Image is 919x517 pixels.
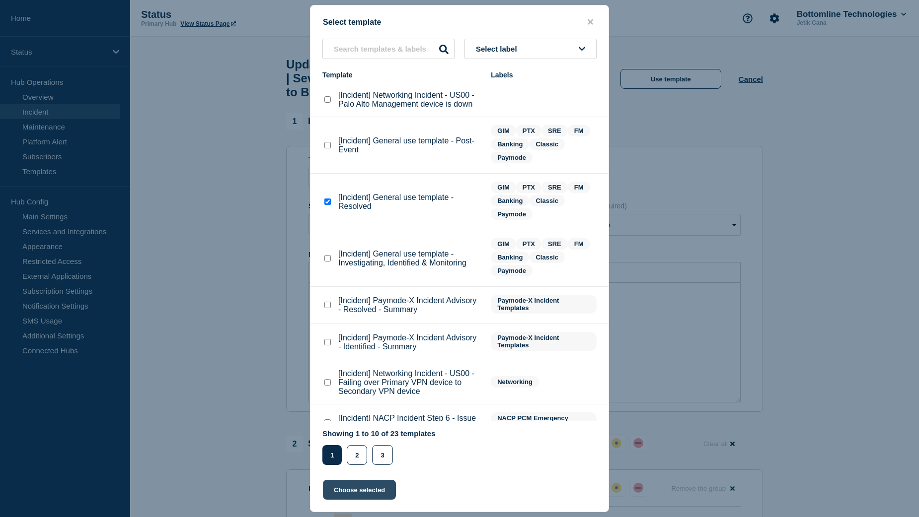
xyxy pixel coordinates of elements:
span: GIM [491,238,516,250]
div: Select template [310,17,609,27]
p: [Incident] Networking Incident - US00 - Failing over Primary VPN device to Secondary VPN device [338,369,481,396]
p: [Incident] Networking Incident - US00 - Palo Alto Management device is down [338,91,481,109]
span: SRE [541,125,568,136]
input: [Incident] Paymode-X Incident Advisory - Identified - Summary checkbox [324,339,331,345]
span: FM [568,182,590,193]
input: [Incident] General use template - Investigating, Identified & Monitoring checkbox [324,255,331,261]
span: Classic [529,138,565,150]
input: [Incident] Networking Incident - US00 - Failing over Primary VPN device to Secondary VPN device c... [324,379,331,386]
input: Search templates & labels [322,39,455,59]
span: PTX [516,238,541,250]
input: [Incident] General use template - Resolved checkbox [324,198,331,205]
input: [Incident] NACP Incident Step 6 - Issue Resolved & Closed checkbox [324,419,331,426]
span: PTX [516,182,541,193]
span: Paymode [491,208,533,220]
input: [Incident] General use template - Post-Event checkbox [324,142,331,148]
span: Classic [529,252,565,263]
p: [Incident] Paymode-X Incident Advisory - Resolved - Summary [338,296,481,314]
span: FM [568,125,590,136]
p: [Incident] General use template - Investigating, Identified & Monitoring [338,250,481,267]
span: Paymode-X Incident Templates [491,295,597,314]
button: 2 [347,445,367,465]
span: Networking [491,376,539,388]
button: 1 [322,445,342,465]
div: Template [322,71,481,79]
p: Showing 1 to 10 of 23 templates [322,429,436,438]
button: Select label [464,39,597,59]
span: PTX [516,125,541,136]
button: Choose selected [323,480,396,500]
input: [Incident] Networking Incident - US00 - Palo Alto Management device is down checkbox [324,96,331,103]
div: Labels [491,71,597,79]
span: GIM [491,125,516,136]
span: Classic [529,195,565,206]
button: close button [585,17,596,27]
span: FM [568,238,590,250]
span: Paymode-X Incident Templates [491,332,597,351]
span: Banking [491,195,529,206]
p: [Incident] General use template - Post-Event [338,136,481,154]
span: Paymode [491,265,533,276]
span: Banking [491,138,529,150]
span: SRE [541,238,568,250]
span: NACP PCM Emergency Notification [491,412,597,431]
span: GIM [491,182,516,193]
span: SRE [541,182,568,193]
button: 3 [372,445,392,465]
input: [Incident] Paymode-X Incident Advisory - Resolved - Summary checkbox [324,302,331,308]
span: Banking [491,252,529,263]
p: [Incident] NACP Incident Step 6 - Issue Resolved & Closed [338,414,481,432]
p: [Incident] Paymode-X Incident Advisory - Identified - Summary [338,333,481,351]
span: Paymode [491,152,533,163]
span: Select label [476,45,521,53]
p: [Incident] General use template - Resolved [338,193,481,211]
